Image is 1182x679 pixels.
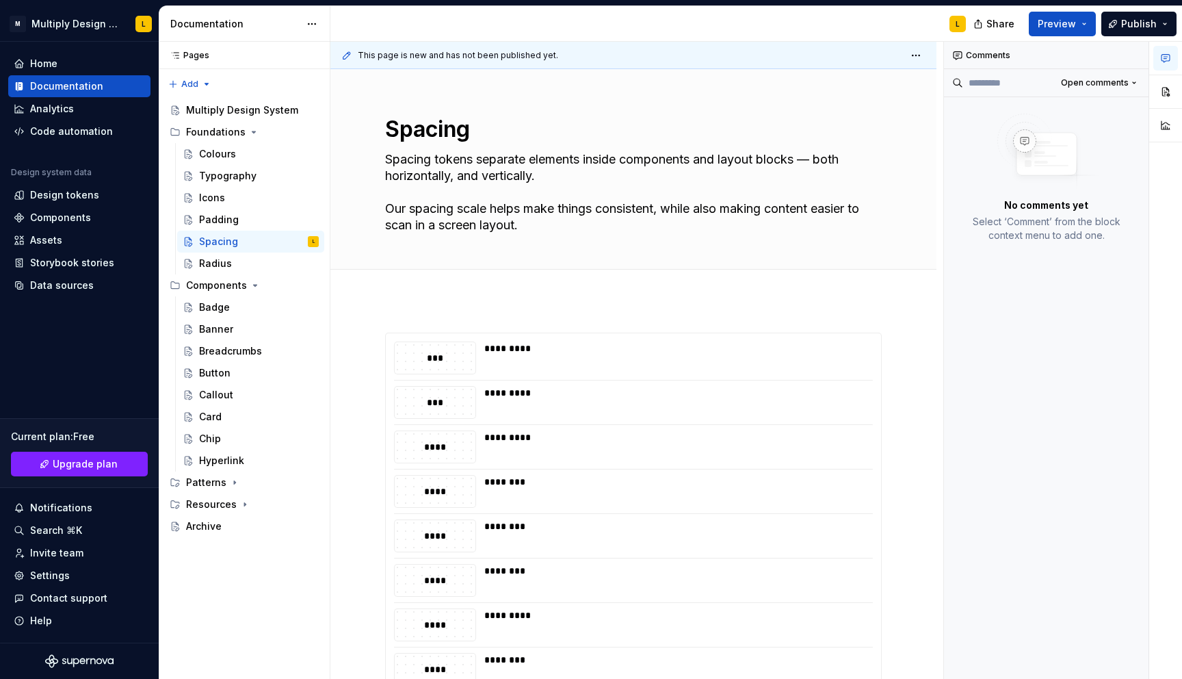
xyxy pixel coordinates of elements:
[199,235,238,248] div: Spacing
[164,121,324,143] div: Foundations
[8,229,150,251] a: Assets
[8,53,150,75] a: Home
[3,9,156,38] button: MMultiply Design SystemL
[177,209,324,231] a: Padding
[8,120,150,142] a: Code automation
[170,17,300,31] div: Documentation
[177,143,324,165] a: Colours
[45,654,114,668] svg: Supernova Logo
[199,169,257,183] div: Typography
[8,497,150,519] button: Notifications
[30,79,103,93] div: Documentation
[186,103,298,117] div: Multiply Design System
[1055,73,1143,92] button: Open comments
[8,184,150,206] a: Design tokens
[186,520,222,533] div: Archive
[30,501,92,515] div: Notifications
[960,215,1132,242] p: Select ‘Comment’ from the block context menu to add one.
[30,102,74,116] div: Analytics
[199,410,222,424] div: Card
[8,75,150,97] a: Documentation
[8,274,150,296] a: Data sources
[177,406,324,428] a: Card
[11,430,148,444] div: Current plan : Free
[199,147,236,161] div: Colours
[30,256,114,270] div: Storybook stories
[30,125,113,138] div: Code automation
[186,125,246,139] div: Foundations
[30,546,83,560] div: Invite team
[30,188,99,202] div: Design tokens
[8,207,150,229] a: Components
[164,274,324,296] div: Components
[164,75,215,94] button: Add
[199,322,233,336] div: Banner
[53,457,118,471] span: Upgrade plan
[199,213,239,227] div: Padding
[11,452,148,476] a: Upgrade plan
[1038,17,1076,31] span: Preview
[177,165,324,187] a: Typography
[177,450,324,472] a: Hyperlink
[8,252,150,274] a: Storybook stories
[1061,77,1129,88] span: Open comments
[177,428,324,450] a: Chip
[944,42,1148,69] div: Comments
[8,587,150,609] button: Contact support
[177,296,324,318] a: Badge
[382,149,879,236] textarea: Spacing tokens separate elements inside components and layout blocks — both horizontally, and ver...
[177,362,324,384] a: Button
[164,472,324,494] div: Patterns
[142,18,146,29] div: L
[177,253,324,274] a: Radius
[31,17,119,31] div: Multiply Design System
[1004,198,1088,212] p: No comments yet
[30,57,57,71] div: Home
[199,257,232,270] div: Radius
[177,384,324,406] a: Callout
[199,388,233,402] div: Callout
[199,300,230,314] div: Badge
[8,565,150,587] a: Settings
[358,50,558,61] span: This page is new and has not been published yet.
[313,235,315,248] div: L
[8,542,150,564] a: Invite team
[177,340,324,362] a: Breadcrumbs
[164,494,324,515] div: Resources
[164,99,324,121] a: Multiply Design System
[164,99,324,537] div: Page tree
[30,211,91,225] div: Components
[199,344,262,358] div: Breadcrumbs
[1101,12,1177,36] button: Publish
[8,98,150,120] a: Analytics
[186,498,237,511] div: Resources
[967,12,1023,36] button: Share
[186,476,226,489] div: Patterns
[30,569,70,582] div: Settings
[8,610,150,632] button: Help
[1121,17,1157,31] span: Publish
[164,515,324,537] a: Archive
[1029,12,1096,36] button: Preview
[181,79,198,90] span: Add
[199,366,231,380] div: Button
[8,520,150,541] button: Search ⌘K
[986,17,1014,31] span: Share
[199,432,221,446] div: Chip
[177,231,324,253] a: SpacingL
[177,318,324,340] a: Banner
[30,614,52,628] div: Help
[177,187,324,209] a: Icons
[164,50,209,61] div: Pages
[186,279,247,292] div: Components
[199,454,244,467] div: Hyperlink
[956,18,960,29] div: L
[10,16,26,32] div: M
[30,524,82,537] div: Search ⌘K
[11,167,92,178] div: Design system data
[382,113,879,146] textarea: Spacing
[30,591,107,605] div: Contact support
[30,233,62,247] div: Assets
[30,279,94,292] div: Data sources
